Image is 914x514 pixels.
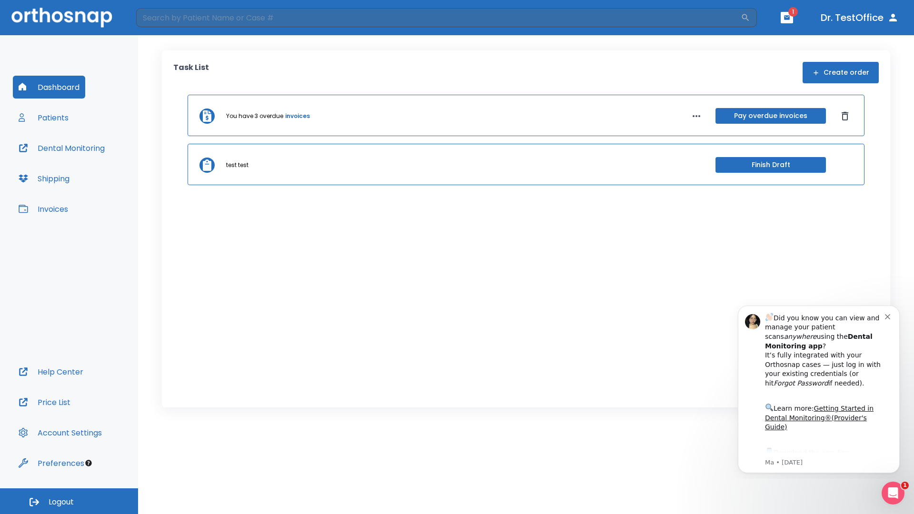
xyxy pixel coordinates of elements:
[715,108,826,124] button: Pay overdue invoices
[817,9,903,26] button: Dr. TestOffice
[715,157,826,173] button: Finish Draft
[882,482,904,504] iframe: Intercom live chat
[173,62,209,83] p: Task List
[13,421,108,444] button: Account Settings
[84,459,93,467] div: Tooltip anchor
[49,497,74,507] span: Logout
[226,161,248,169] p: test test
[285,112,310,120] a: invoices
[136,8,741,27] input: Search by Patient Name or Case #
[13,137,110,159] button: Dental Monitoring
[724,297,914,479] iframe: Intercom notifications message
[226,112,283,120] p: You have 3 overdue
[901,482,909,489] span: 1
[11,8,112,27] img: Orthosnap
[13,452,90,474] button: Preferences
[13,167,75,190] button: Shipping
[41,161,161,170] p: Message from Ma, sent 5w ago
[161,15,169,22] button: Dismiss notification
[788,7,798,17] span: 1
[837,109,853,124] button: Dismiss
[41,152,126,169] a: App Store
[13,391,76,414] button: Price List
[13,198,74,220] button: Invoices
[13,360,89,383] button: Help Center
[803,62,879,83] button: Create order
[41,149,161,198] div: Download the app: | ​ Let us know if you need help getting started!
[13,106,74,129] button: Patients
[13,76,85,99] button: Dashboard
